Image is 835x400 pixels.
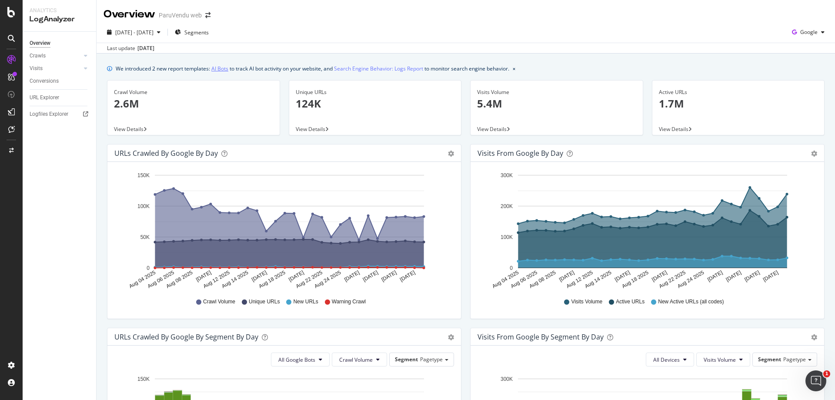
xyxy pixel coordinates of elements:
text: [DATE] [743,269,761,283]
span: Pagetype [783,356,806,363]
span: View Details [477,125,507,133]
div: A chart. [478,169,814,290]
text: Aug 04 2025 [128,269,157,289]
text: [DATE] [362,269,379,283]
div: info banner [107,64,825,73]
text: 150K [137,376,150,382]
span: New Active URLs (all codes) [658,298,724,306]
a: Overview [30,39,90,48]
text: 200K [501,203,513,209]
div: gear [448,151,454,157]
text: [DATE] [725,269,742,283]
text: Aug 18 2025 [621,269,650,289]
div: URL Explorer [30,93,59,102]
span: Unique URLs [249,298,280,306]
p: 5.4M [477,96,636,111]
text: 300K [501,172,513,178]
span: Segment [395,356,418,363]
a: Visits [30,64,81,73]
p: 124K [296,96,455,111]
div: Overview [30,39,50,48]
div: Visits Volume [477,88,636,96]
div: Crawl Volume [114,88,273,96]
div: A chart. [114,169,451,290]
text: Aug 22 2025 [295,269,324,289]
text: [DATE] [287,269,305,283]
text: Aug 14 2025 [220,269,249,289]
div: gear [811,151,817,157]
text: [DATE] [762,269,779,283]
button: Segments [171,25,212,39]
div: URLs Crawled by Google by day [114,149,218,158]
div: ParuVendu web [159,11,202,20]
div: Visits from Google by day [478,149,563,158]
text: Aug 22 2025 [658,269,687,289]
div: Unique URLs [296,88,455,96]
text: Aug 06 2025 [147,269,175,289]
text: 100K [501,234,513,240]
text: [DATE] [250,269,268,283]
text: [DATE] [195,269,212,283]
text: [DATE] [651,269,668,283]
text: [DATE] [343,269,361,283]
p: 1.7M [659,96,818,111]
div: arrow-right-arrow-left [205,12,210,18]
iframe: Intercom live chat [805,370,826,391]
a: Conversions [30,77,90,86]
button: All Devices [646,353,694,366]
span: Visits Volume [704,356,736,363]
text: Aug 12 2025 [202,269,231,289]
span: Segment [758,356,781,363]
text: 150K [137,172,150,178]
text: 100K [137,203,150,209]
a: URL Explorer [30,93,90,102]
div: gear [811,334,817,340]
button: Visits Volume [696,353,750,366]
text: Aug 24 2025 [313,269,342,289]
text: 300K [501,376,513,382]
div: Analytics [30,7,89,14]
text: Aug 12 2025 [565,269,594,289]
span: Visits Volume [571,298,602,306]
div: Active URLs [659,88,818,96]
a: Search Engine Behavior: Logs Report [334,64,423,73]
div: Overview [104,7,155,22]
text: Aug 14 2025 [584,269,612,289]
text: Aug 08 2025 [165,269,194,289]
span: Warning Crawl [332,298,366,306]
div: gear [448,334,454,340]
text: Aug 24 2025 [676,269,705,289]
span: View Details [114,125,144,133]
button: close banner [511,62,518,75]
p: 2.6M [114,96,273,111]
text: [DATE] [558,269,575,283]
span: View Details [659,125,688,133]
div: Visits [30,64,43,73]
text: Aug 08 2025 [528,269,557,289]
span: 1 [823,370,830,377]
div: Conversions [30,77,59,86]
button: All Google Bots [271,353,330,366]
text: 50K [140,234,150,240]
text: Aug 04 2025 [491,269,520,289]
a: Logfiles Explorer [30,110,90,119]
div: [DATE] [137,44,154,52]
button: Crawl Volume [332,353,387,366]
text: [DATE] [706,269,724,283]
div: Visits from Google By Segment By Day [478,333,604,341]
div: Logfiles Explorer [30,110,68,119]
span: Crawl Volume [339,356,373,363]
span: Google [800,28,818,36]
div: Crawls [30,51,46,61]
button: Google [788,25,828,39]
a: Crawls [30,51,81,61]
text: 0 [510,265,513,271]
button: [DATE] - [DATE] [104,25,164,39]
span: [DATE] - [DATE] [115,29,154,36]
span: New URLs [293,298,318,306]
div: Last update [107,44,154,52]
text: Aug 18 2025 [258,269,287,289]
span: All Devices [653,356,680,363]
text: 0 [147,265,150,271]
text: Aug 06 2025 [510,269,538,289]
